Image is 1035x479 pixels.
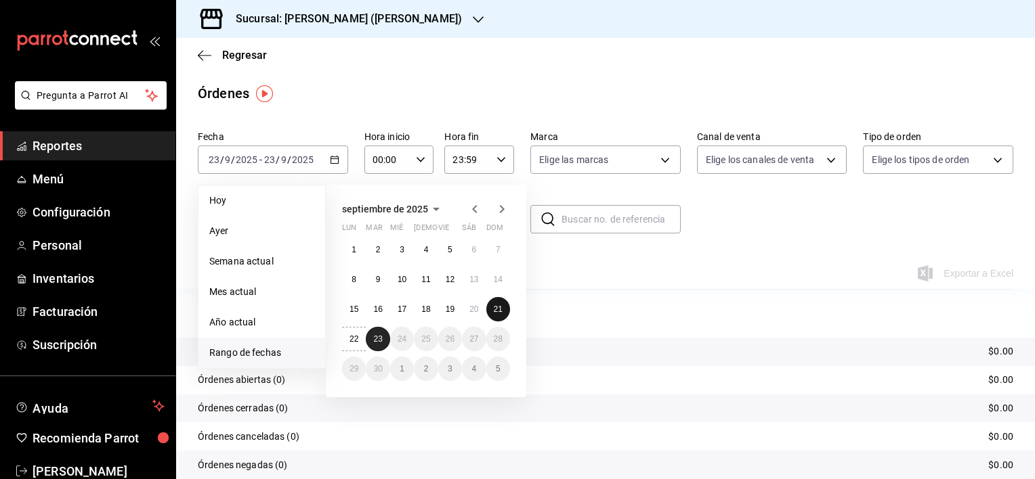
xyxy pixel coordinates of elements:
p: $0.00 [988,401,1013,415]
span: Reportes [33,137,165,155]
span: / [287,154,291,165]
button: 14 de septiembre de 2025 [486,267,510,292]
button: 16 de septiembre de 2025 [366,297,389,321]
abbr: 26 de septiembre de 2025 [446,334,455,344]
img: Tooltip marker [256,85,273,102]
button: 9 de septiembre de 2025 [366,267,389,292]
abbr: 27 de septiembre de 2025 [469,334,478,344]
abbr: miércoles [390,223,403,237]
span: Pregunta a Parrot AI [37,89,146,103]
abbr: 8 de septiembre de 2025 [352,275,356,284]
button: 17 de septiembre de 2025 [390,297,414,321]
button: 3 de septiembre de 2025 [390,237,414,262]
abbr: 3 de octubre de 2025 [448,364,452,373]
abbr: 28 de septiembre de 2025 [494,334,503,344]
button: 23 de septiembre de 2025 [366,327,389,351]
button: 3 de octubre de 2025 [438,357,462,381]
button: 6 de septiembre de 2025 [462,237,486,262]
abbr: 5 de septiembre de 2025 [448,245,452,254]
button: 28 de septiembre de 2025 [486,327,510,351]
abbr: 17 de septiembre de 2025 [398,304,406,314]
span: Ayer [209,224,314,238]
button: Regresar [198,49,267,62]
button: 18 de septiembre de 2025 [414,297,438,321]
input: -- [263,154,276,165]
span: Suscripción [33,336,165,354]
a: Pregunta a Parrot AI [9,98,167,112]
p: $0.00 [988,373,1013,387]
span: Recomienda Parrot [33,429,165,447]
button: 10 de septiembre de 2025 [390,267,414,292]
abbr: 9 de septiembre de 2025 [376,275,381,284]
abbr: 29 de septiembre de 2025 [350,364,358,373]
label: Hora fin [444,132,514,141]
span: Hoy [209,193,314,208]
abbr: 24 de septiembre de 2025 [398,334,406,344]
span: Ayuda [33,398,147,414]
abbr: 7 de septiembre de 2025 [496,245,501,254]
button: 22 de septiembre de 2025 [342,327,366,351]
button: 4 de septiembre de 2025 [414,237,438,262]
abbr: 10 de septiembre de 2025 [398,275,406,284]
span: Elige los tipos de orden [872,153,969,166]
span: Elige las marcas [539,153,608,166]
abbr: 11 de septiembre de 2025 [421,275,430,284]
abbr: jueves [414,223,494,237]
abbr: 2 de octubre de 2025 [424,364,429,373]
abbr: 14 de septiembre de 2025 [494,275,503,284]
div: Órdenes [198,83,249,104]
button: 2 de septiembre de 2025 [366,237,389,262]
span: septiembre de 2025 [342,204,428,214]
button: 27 de septiembre de 2025 [462,327,486,351]
abbr: 20 de septiembre de 2025 [469,304,478,314]
button: 12 de septiembre de 2025 [438,267,462,292]
abbr: 2 de septiembre de 2025 [376,245,381,254]
input: ---- [291,154,314,165]
span: Semana actual [209,254,314,269]
input: ---- [235,154,258,165]
span: Facturación [33,302,165,321]
button: 25 de septiembre de 2025 [414,327,438,351]
button: 1 de septiembre de 2025 [342,237,366,262]
abbr: 5 de octubre de 2025 [496,364,501,373]
p: Órdenes canceladas (0) [198,430,299,444]
button: 24 de septiembre de 2025 [390,327,414,351]
abbr: 22 de septiembre de 2025 [350,334,358,344]
button: 7 de septiembre de 2025 [486,237,510,262]
span: / [276,154,280,165]
span: Rango de fechas [209,346,314,360]
button: septiembre de 2025 [342,201,444,217]
button: Pregunta a Parrot AI [15,81,167,110]
button: 5 de septiembre de 2025 [438,237,462,262]
label: Marca [530,132,681,141]
span: Inventarios [33,269,165,288]
abbr: 6 de septiembre de 2025 [471,245,476,254]
input: -- [224,154,231,165]
button: 13 de septiembre de 2025 [462,267,486,292]
abbr: 13 de septiembre de 2025 [469,275,478,284]
button: 1 de octubre de 2025 [390,357,414,381]
abbr: 30 de septiembre de 2025 [373,364,382,373]
input: -- [208,154,220,165]
span: / [231,154,235,165]
p: $0.00 [988,430,1013,444]
button: 5 de octubre de 2025 [486,357,510,381]
p: Órdenes abiertas (0) [198,373,286,387]
button: open_drawer_menu [149,35,160,46]
span: Configuración [33,203,165,221]
abbr: 3 de septiembre de 2025 [400,245,404,254]
button: 4 de octubre de 2025 [462,357,486,381]
label: Canal de venta [697,132,847,141]
abbr: domingo [486,223,503,237]
button: 26 de septiembre de 2025 [438,327,462,351]
button: 15 de septiembre de 2025 [342,297,366,321]
button: 2 de octubre de 2025 [414,357,438,381]
label: Fecha [198,132,348,141]
abbr: 18 de septiembre de 2025 [421,304,430,314]
abbr: 15 de septiembre de 2025 [350,304,358,314]
button: 29 de septiembre de 2025 [342,357,366,381]
abbr: 25 de septiembre de 2025 [421,334,430,344]
abbr: 4 de octubre de 2025 [471,364,476,373]
abbr: 1 de octubre de 2025 [400,364,404,373]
